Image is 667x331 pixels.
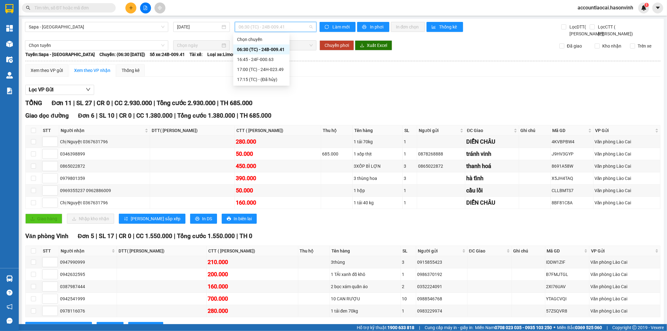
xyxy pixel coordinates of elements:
[236,174,320,183] div: 390.000
[354,163,401,170] div: 3XỐP BÌ LỢN
[236,137,320,146] div: 280.000
[60,175,149,182] div: 0979801359
[236,162,320,171] div: 450.000
[402,295,415,302] div: 10
[466,137,518,146] div: DIỄN CHÂU
[418,150,464,157] div: 0878268888
[545,268,590,281] td: B7FMJTGL
[551,185,594,197] td: CLLBMTS7
[594,150,659,157] div: Văn phòng Lào Cai
[635,43,654,49] span: Trên xe
[41,246,59,256] th: STT
[31,67,63,74] div: Xem theo VP gửi
[552,138,592,145] div: 4KVBPBW4
[34,4,108,11] input: Tìm tên, số ĐT hoặc mã đơn
[25,112,69,119] span: Giao dọc đường
[575,325,602,330] strong: 0369 525 060
[354,175,401,182] div: 3 thùng hoa
[52,99,72,107] span: Đơn 11
[6,275,13,282] img: warehouse-icon
[150,125,235,136] th: DTT( [PERSON_NAME])
[208,282,297,291] div: 160.000
[74,67,110,74] div: Xem theo VP nhận
[402,283,415,290] div: 2
[208,270,297,279] div: 200.000
[60,271,116,278] div: 0942632595
[25,232,68,240] span: Văn phòng Vinh
[29,86,53,94] span: Lọc VP Gửi
[466,186,518,195] div: cầu lồi
[466,198,518,207] div: DIỄN CHÂU
[237,46,286,53] div: 06:30 (TC) - 24B-009.41
[321,125,353,136] th: Thu hộ
[7,318,13,324] span: message
[189,51,203,58] span: Tài xế:
[357,324,414,331] span: Hỗ trợ kỹ thuật:
[86,87,91,92] span: down
[133,232,134,240] span: |
[222,214,257,224] button: printerIn biên lai
[7,290,13,296] span: question-circle
[546,308,589,314] div: 57ZSQVR8
[404,138,416,145] div: 1
[217,99,219,107] span: |
[590,283,659,290] div: Văn phòng Lào Cai
[143,6,148,10] span: file-add
[237,112,238,119] span: |
[331,259,400,266] div: 3thùng
[402,271,415,278] div: 1
[157,99,215,107] span: Tổng cước 2.930.000
[546,283,589,290] div: 2XI76UAV
[202,215,212,222] span: In DS
[590,295,659,302] div: Văn phòng Lào Cai
[109,323,119,330] span: In DS
[237,76,286,83] div: 17:15 (TC) - (Đã hủy)
[236,198,320,207] div: 160.000
[467,127,512,134] span: ĐC Giao
[60,283,116,290] div: 0387987444
[402,259,415,266] div: 3
[61,247,110,254] span: Người nhận
[469,247,505,254] span: ĐC Giao
[419,127,459,134] span: Người gửi
[404,175,416,182] div: 3
[418,163,464,170] div: 0865022872
[25,99,42,107] span: TỔNG
[391,22,425,32] button: In đơn chọn
[320,22,356,32] button: syncLàm mới
[119,232,131,240] span: CR 0
[6,72,13,79] img: warehouse-icon
[237,66,286,73] div: 17:00 (TC) - 24H-023.49
[589,256,660,268] td: Văn phòng Lào Cai
[600,43,624,49] span: Kho nhận
[418,247,461,254] span: Người gửi
[119,214,185,224] button: sort-ascending[PERSON_NAME] sắp xếp
[26,6,30,10] span: search
[99,232,114,240] span: SL 17
[417,308,466,314] div: 0983229974
[154,3,165,13] button: aim
[641,5,647,11] img: icon-new-feature
[552,127,587,134] span: Mã GD
[355,40,392,50] button: downloadXuất Excel
[116,232,117,240] span: |
[594,138,659,145] div: Văn phòng Lào Cai
[114,99,152,107] span: CC 2.930.000
[403,125,417,136] th: SL
[235,125,321,136] th: CTT ( [PERSON_NAME])
[419,324,420,331] span: |
[552,150,592,157] div: J9HV3GYP
[331,283,400,290] div: 2 bọc xám quần áo
[129,6,133,10] span: plus
[645,3,648,7] span: 1
[589,305,660,317] td: Văn phòng Lào Cai
[594,175,659,182] div: Văn phòng Lào Cai
[5,4,13,13] img: logo-vxr
[207,51,274,58] span: Loại xe: Limousine 34 Giường VIP
[60,150,149,157] div: 0346398899
[60,163,149,170] div: 0865022872
[552,163,592,170] div: 8691A58W
[125,3,136,13] button: plus
[591,247,654,254] span: VP Gửi
[567,23,606,37] span: Lọc DTT( [PERSON_NAME])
